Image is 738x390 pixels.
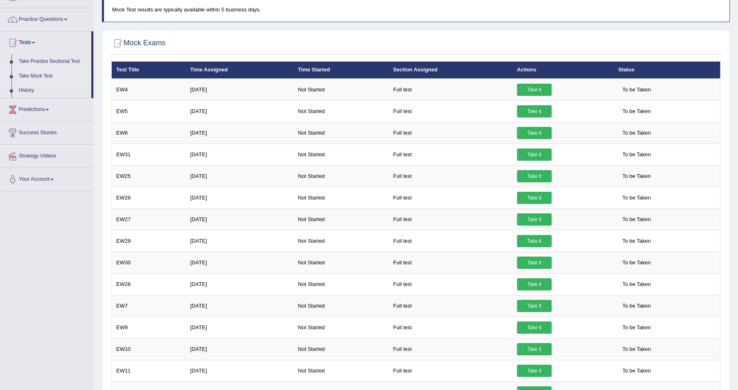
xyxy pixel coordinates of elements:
[517,148,552,161] a: Take it
[517,343,552,355] a: Take it
[294,122,389,144] td: Not Started
[389,62,512,79] th: Section Assigned
[0,168,93,188] a: Your Account
[186,317,294,338] td: [DATE]
[294,79,389,101] td: Not Started
[294,273,389,295] td: Not Started
[186,230,294,252] td: [DATE]
[112,273,186,295] td: EW28
[618,300,655,312] span: To be Taken
[389,79,512,101] td: Full test
[186,122,294,144] td: [DATE]
[517,213,552,226] a: Take it
[186,338,294,360] td: [DATE]
[517,235,552,247] a: Take it
[186,79,294,101] td: [DATE]
[0,8,93,29] a: Practice Questions
[112,208,186,230] td: EW27
[112,165,186,187] td: EW25
[186,295,294,317] td: [DATE]
[513,62,614,79] th: Actions
[294,338,389,360] td: Not Started
[186,187,294,208] td: [DATE]
[294,230,389,252] td: Not Started
[618,105,655,117] span: To be Taken
[389,122,512,144] td: Full test
[111,37,166,49] h2: Mock Exams
[294,360,389,381] td: Not Started
[294,100,389,122] td: Not Started
[112,338,186,360] td: EW10
[186,144,294,165] td: [DATE]
[389,252,512,273] td: Full test
[618,127,655,139] span: To be Taken
[517,321,552,334] a: Take it
[618,321,655,334] span: To be Taken
[112,144,186,165] td: EW31
[112,122,186,144] td: EW6
[517,278,552,290] a: Take it
[618,235,655,247] span: To be Taken
[186,100,294,122] td: [DATE]
[618,343,655,355] span: To be Taken
[294,144,389,165] td: Not Started
[15,69,91,84] a: Take Mock Test
[389,273,512,295] td: Full test
[517,170,552,182] a: Take it
[112,6,721,13] p: Mock Test results are typically available within 5 business days.
[186,165,294,187] td: [DATE]
[15,83,91,98] a: History
[294,165,389,187] td: Not Started
[389,360,512,381] td: Full test
[618,365,655,377] span: To be Taken
[618,148,655,161] span: To be Taken
[112,79,186,101] td: EW4
[186,360,294,381] td: [DATE]
[517,84,552,96] a: Take it
[112,252,186,273] td: EW30
[294,252,389,273] td: Not Started
[517,192,552,204] a: Take it
[389,208,512,230] td: Full test
[389,338,512,360] td: Full test
[186,62,294,79] th: Time Assigned
[618,257,655,269] span: To be Taken
[389,100,512,122] td: Full test
[389,144,512,165] td: Full test
[389,165,512,187] td: Full test
[389,295,512,317] td: Full test
[0,145,93,165] a: Strategy Videos
[517,365,552,377] a: Take it
[186,252,294,273] td: [DATE]
[112,295,186,317] td: EW7
[112,62,186,79] th: Test Title
[112,230,186,252] td: EW29
[186,208,294,230] td: [DATE]
[618,278,655,290] span: To be Taken
[389,230,512,252] td: Full test
[0,122,93,142] a: Success Stories
[112,317,186,338] td: EW9
[517,300,552,312] a: Take it
[112,360,186,381] td: EW11
[618,213,655,226] span: To be Taken
[517,105,552,117] a: Take it
[614,62,720,79] th: Status
[294,187,389,208] td: Not Started
[389,187,512,208] td: Full test
[618,84,655,96] span: To be Taken
[112,100,186,122] td: EW5
[294,62,389,79] th: Time Started
[517,257,552,269] a: Take it
[389,317,512,338] td: Full test
[294,208,389,230] td: Not Started
[0,31,91,52] a: Tests
[0,98,93,119] a: Predictions
[15,54,91,69] a: Take Practice Sectional Test
[294,317,389,338] td: Not Started
[618,170,655,182] span: To be Taken
[618,192,655,204] span: To be Taken
[186,273,294,295] td: [DATE]
[294,295,389,317] td: Not Started
[517,127,552,139] a: Take it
